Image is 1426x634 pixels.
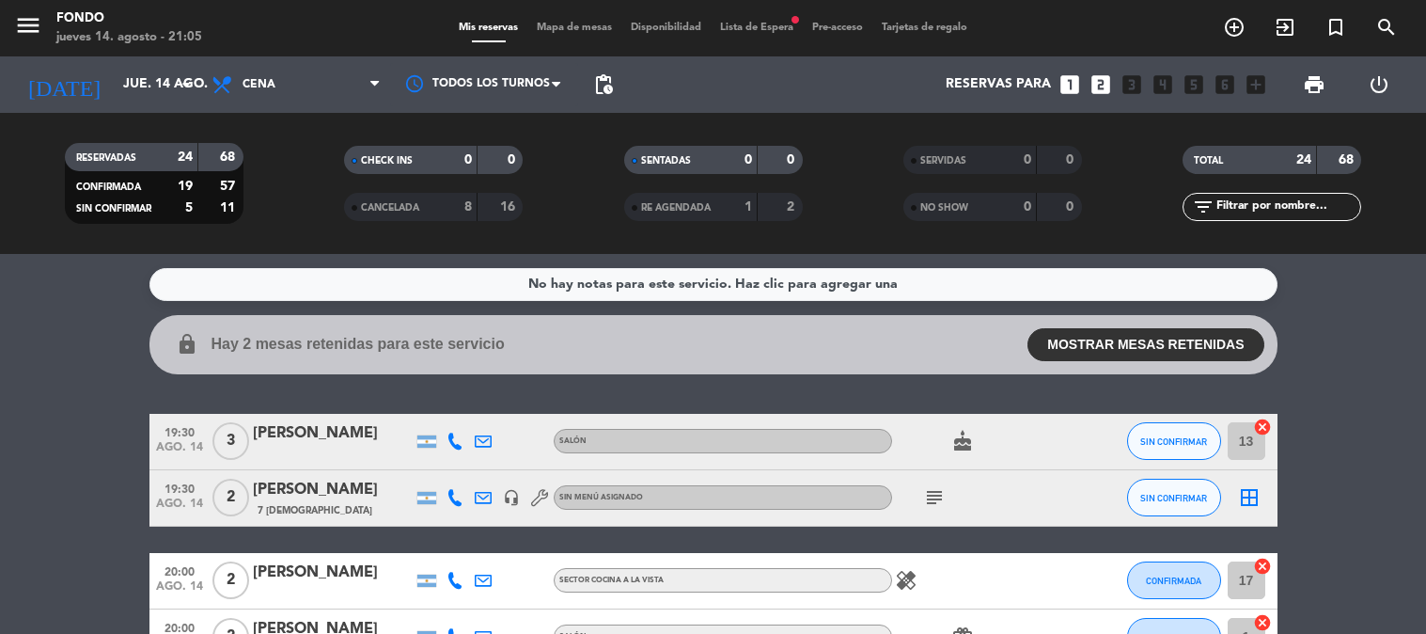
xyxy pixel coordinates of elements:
i: exit_to_app [1274,16,1296,39]
span: RE AGENDADA [641,203,711,213]
strong: 0 [787,153,798,166]
i: menu [14,11,42,40]
span: CONFIRMADA [1146,576,1201,586]
span: 7 [DEMOGRAPHIC_DATA] [258,503,372,518]
span: 2 [212,479,249,516]
i: looks_two [1089,72,1113,97]
span: Reservas para [946,77,1051,92]
strong: 68 [220,151,239,164]
div: LOG OUT [1347,56,1412,113]
button: menu [14,11,42,46]
span: CANCELADA [361,203,419,213]
span: SIN CONFIRMAR [1140,493,1207,503]
strong: 16 [500,200,519,214]
span: Mis reservas [449,23,527,33]
i: looks_5 [1182,72,1206,97]
span: SECTOR COCINA A LA VISTA [559,577,664,584]
span: SIN CONFIRMAR [76,204,151,214]
strong: 0 [1024,200,1031,214]
button: SIN CONFIRMAR [1127,422,1221,460]
span: SALÓN [559,437,587,445]
span: RESERVADAS [76,153,136,163]
i: cake [951,430,974,452]
span: 2 [212,562,249,599]
span: ago. 14 [156,441,203,463]
span: 19:30 [156,420,203,442]
strong: 1 [744,200,752,214]
button: CONFIRMADA [1127,562,1221,599]
span: Tarjetas de regalo [872,23,977,33]
i: looks_3 [1120,72,1144,97]
span: Mapa de mesas [527,23,621,33]
strong: 24 [1296,153,1311,166]
div: [PERSON_NAME] [253,561,413,585]
strong: 0 [464,153,472,166]
i: looks_one [1058,72,1082,97]
div: No hay notas para este servicio. Haz clic para agregar una [528,274,898,295]
i: cancel [1253,557,1272,576]
i: subject [923,486,946,509]
span: ago. 14 [156,498,203,519]
strong: 68 [1339,153,1357,166]
strong: 0 [744,153,752,166]
strong: 11 [220,201,239,214]
i: cancel [1253,418,1272,436]
strong: 0 [1024,153,1031,166]
i: lock [176,333,198,356]
span: SENTADAS [641,156,691,166]
strong: 5 [185,201,193,214]
span: 19:30 [156,477,203,499]
strong: 2 [787,200,798,214]
span: NO SHOW [920,203,968,213]
div: [PERSON_NAME] [253,421,413,446]
i: power_settings_new [1368,73,1390,96]
span: Pre-acceso [803,23,872,33]
strong: 8 [464,200,472,214]
i: looks_6 [1213,72,1237,97]
span: fiber_manual_record [790,14,801,25]
span: Lista de Espera [711,23,803,33]
i: arrow_drop_down [175,73,197,96]
span: 20:00 [156,560,203,581]
span: Hay 2 mesas retenidas para este servicio [212,332,505,357]
span: ago. 14 [156,580,203,602]
i: headset_mic [503,489,520,506]
strong: 24 [178,151,193,164]
button: MOSTRAR MESAS RETENIDAS [1027,328,1263,361]
i: add_box [1244,72,1268,97]
i: search [1375,16,1398,39]
span: Sin menú asignado [559,494,643,501]
span: 3 [212,422,249,460]
button: SIN CONFIRMAR [1127,479,1221,516]
i: add_circle_outline [1223,16,1246,39]
i: cancel [1253,613,1272,632]
div: Fondo [56,9,202,28]
span: CONFIRMADA [76,182,141,192]
strong: 0 [508,153,519,166]
i: [DATE] [14,64,114,105]
span: print [1303,73,1325,96]
i: filter_list [1192,196,1214,218]
div: [PERSON_NAME] [253,478,413,502]
i: turned_in_not [1324,16,1347,39]
i: looks_4 [1151,72,1175,97]
div: jueves 14. agosto - 21:05 [56,28,202,47]
span: TOTAL [1194,156,1223,166]
span: Disponibilidad [621,23,711,33]
strong: 57 [220,180,239,193]
strong: 0 [1066,153,1077,166]
i: border_all [1238,486,1261,509]
span: SERVIDAS [920,156,966,166]
input: Filtrar por nombre... [1214,197,1360,217]
span: CHECK INS [361,156,413,166]
span: pending_actions [592,73,615,96]
strong: 19 [178,180,193,193]
strong: 0 [1066,200,1077,214]
span: Cena [243,78,275,91]
i: healing [895,569,917,592]
span: SIN CONFIRMAR [1140,436,1207,447]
